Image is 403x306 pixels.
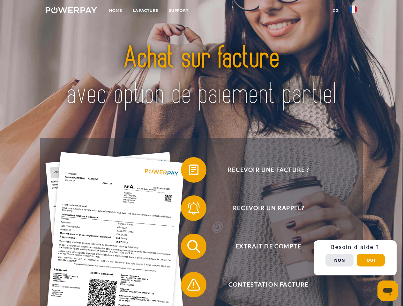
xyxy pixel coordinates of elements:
button: Non [325,254,354,266]
img: qb_bell.svg [186,200,202,216]
img: title-powerpay_fr.svg [61,31,342,122]
button: Contestation Facture [181,272,347,297]
span: Recevoir une facture ? [190,157,347,183]
button: Extrait de compte [181,234,347,259]
a: Home [104,5,128,16]
a: CG [327,5,344,16]
img: logo-powerpay-white.svg [46,7,97,13]
img: fr [350,5,357,13]
div: Schnellhilfe [314,240,397,275]
button: Oui [357,254,385,266]
img: qb_warning.svg [186,277,202,293]
a: Support [164,5,194,16]
a: LA FACTURE [128,5,164,16]
h3: Besoin d’aide ? [317,244,393,251]
img: qb_search.svg [186,238,202,254]
span: Extrait de compte [190,234,347,259]
span: Contestation Facture [190,272,347,297]
button: Recevoir une facture ? [181,157,347,183]
button: Recevoir un rappel? [181,195,347,221]
span: Recevoir un rappel? [190,195,347,221]
img: qb_bill.svg [186,162,202,178]
iframe: Bouton de lancement de la fenêtre de messagerie [377,280,398,301]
